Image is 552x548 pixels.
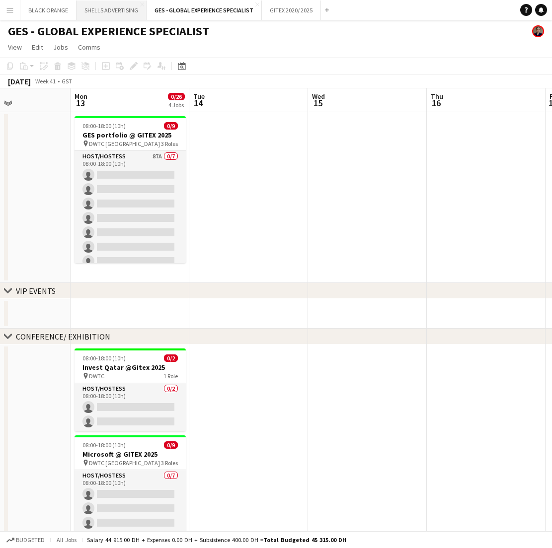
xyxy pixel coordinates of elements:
[5,535,46,546] button: Budgeted
[8,24,209,39] h1: GES - GLOBAL EXPERIENCE SPECIALIST
[16,332,110,342] div: CONFERENCE/ EXHIBITION
[89,459,160,467] span: DWTC [GEOGRAPHIC_DATA]
[75,151,186,271] app-card-role: Host/Hostess87A0/708:00-18:00 (10h)
[82,441,126,449] span: 08:00-18:00 (10h)
[89,372,104,380] span: DWTC
[164,441,178,449] span: 0/9
[75,348,186,431] app-job-card: 08:00-18:00 (10h)0/2Invest Qatar @Gitex 2025 DWTC1 RoleHost/Hostess0/208:00-18:00 (10h)
[62,77,72,85] div: GST
[168,101,184,109] div: 4 Jobs
[73,97,87,109] span: 13
[168,93,185,100] span: 0/26
[75,383,186,431] app-card-role: Host/Hostess0/208:00-18:00 (10h)
[75,92,87,101] span: Mon
[16,537,45,544] span: Budgeted
[429,97,443,109] span: 16
[74,41,104,54] a: Comms
[532,25,544,37] app-user-avatar: Yuliia Antokhina
[82,122,126,130] span: 08:00-18:00 (10h)
[262,0,321,20] button: GITEX 2020/ 2025
[49,41,72,54] a: Jobs
[192,97,205,109] span: 14
[78,43,100,52] span: Comms
[32,43,43,52] span: Edit
[20,0,77,20] button: BLACK ORANGE
[55,536,79,544] span: All jobs
[33,77,58,85] span: Week 41
[75,363,186,372] h3: Invest Qatar @Gitex 2025
[75,131,186,139] h3: GES portfolio @ GITEX 2025
[164,354,178,362] span: 0/2
[193,92,205,101] span: Tue
[164,122,178,130] span: 0/9
[53,43,68,52] span: Jobs
[8,43,22,52] span: View
[147,0,262,20] button: GES - GLOBAL EXPERIENCE SPECIALIST
[75,450,186,459] h3: Microsoft @ GITEX 2025
[161,140,178,147] span: 3 Roles
[163,372,178,380] span: 1 Role
[16,286,56,296] div: VIP EVENTS
[89,140,160,147] span: DWTC [GEOGRAPHIC_DATA]
[161,459,178,467] span: 3 Roles
[263,536,346,544] span: Total Budgeted 45 315.00 DH
[431,92,443,101] span: Thu
[75,116,186,263] app-job-card: 08:00-18:00 (10h)0/9GES portfolio @ GITEX 2025 DWTC [GEOGRAPHIC_DATA]3 RolesHost/Hostess87A0/708:...
[4,41,26,54] a: View
[311,97,325,109] span: 15
[77,0,147,20] button: SHELLS ADVERTISING
[28,41,47,54] a: Edit
[87,536,346,544] div: Salary 44 915.00 DH + Expenses 0.00 DH + Subsistence 400.00 DH =
[312,92,325,101] span: Wed
[82,354,126,362] span: 08:00-18:00 (10h)
[8,76,31,86] div: [DATE]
